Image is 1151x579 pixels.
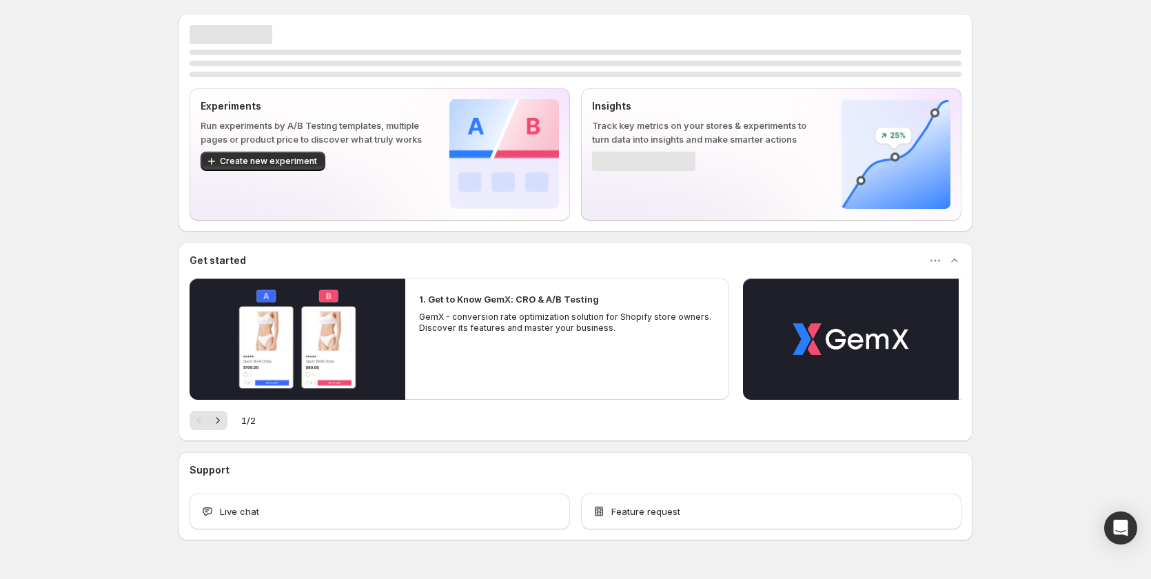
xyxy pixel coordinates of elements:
[190,463,230,477] h3: Support
[201,152,325,171] button: Create new experiment
[241,414,256,427] span: 1 / 2
[1104,511,1137,545] div: Open Intercom Messenger
[201,99,427,113] p: Experiments
[190,254,246,267] h3: Get started
[419,292,599,306] h2: 1. Get to Know GemX: CRO & A/B Testing
[841,99,950,209] img: Insights
[220,505,259,518] span: Live chat
[449,99,559,209] img: Experiments
[743,278,959,400] button: Play video
[190,411,227,430] nav: Pagination
[220,156,317,167] span: Create new experiment
[592,119,819,146] p: Track key metrics on your stores & experiments to turn data into insights and make smarter actions
[190,278,405,400] button: Play video
[592,99,819,113] p: Insights
[201,119,427,146] p: Run experiments by A/B Testing templates, multiple pages or product price to discover what truly ...
[208,411,227,430] button: Next
[611,505,680,518] span: Feature request
[419,312,715,334] p: GemX - conversion rate optimization solution for Shopify store owners. Discover its features and ...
